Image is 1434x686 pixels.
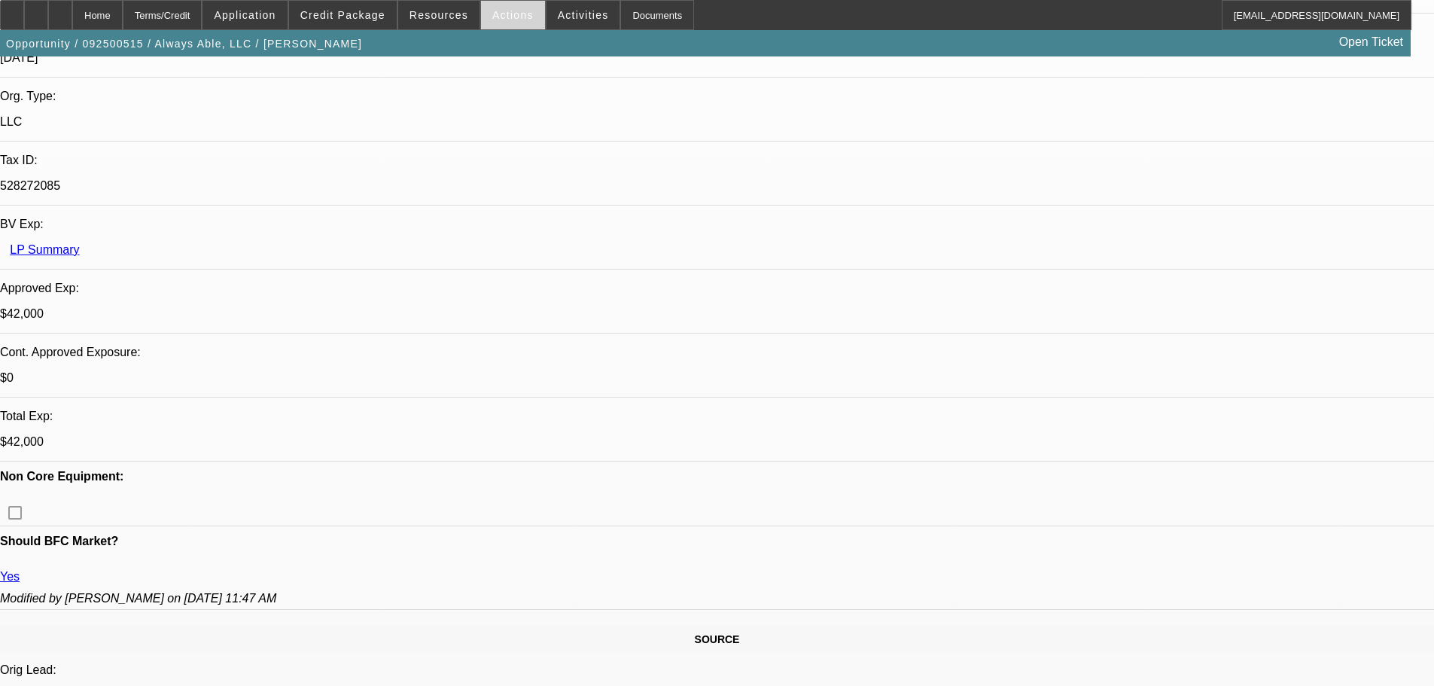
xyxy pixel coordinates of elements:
[289,1,397,29] button: Credit Package
[547,1,620,29] button: Activities
[558,9,609,21] span: Activities
[300,9,385,21] span: Credit Package
[10,243,79,256] a: LP Summary
[695,633,740,645] span: SOURCE
[409,9,468,21] span: Resources
[214,9,276,21] span: Application
[202,1,287,29] button: Application
[492,9,534,21] span: Actions
[398,1,480,29] button: Resources
[6,38,362,50] span: Opportunity / 092500515 / Always Able, LLC / [PERSON_NAME]
[1333,29,1409,55] a: Open Ticket
[481,1,545,29] button: Actions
